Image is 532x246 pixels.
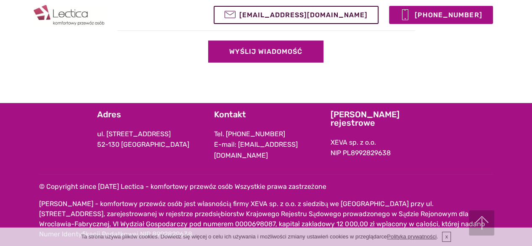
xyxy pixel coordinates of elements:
[26,227,506,246] div: Ta strona używa plików cookies. Dowiedz się więcej o celu ich używania i możliwości zmiany ustawi...
[34,5,104,25] img: Lectica-komfortowy przewóz osób
[214,129,318,161] p: Tel. [PHONE_NUMBER] E-mail: [EMAIL_ADDRESS][DOMAIN_NAME]
[331,110,435,134] h5: [PERSON_NAME] rejestrowe
[208,41,323,63] button: WYŚLIJ WIADOMOŚĆ
[39,181,493,192] p: © Copyright since [DATE] Lectica - komfortowy przewóz osób Wszystkie prawa zastrzeżone
[331,137,435,159] p: XEVA sp. z o.o. NIP PL8992829638
[97,129,201,150] p: ul. [STREET_ADDRESS] 52-130 [GEOGRAPHIC_DATA]
[39,199,493,239] p: [PERSON_NAME] - komfortowy przewóz osób jest własnością firmy XEVA sp. z o.o. z siedzibą we [GEOG...
[97,110,201,125] h5: Adres
[214,110,318,125] h5: Kontakt
[214,6,378,24] a: [EMAIL_ADDRESS][DOMAIN_NAME]
[389,6,493,24] a: [PHONE_NUMBER]
[387,233,437,240] a: Polityka prywatności
[442,232,451,242] input: x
